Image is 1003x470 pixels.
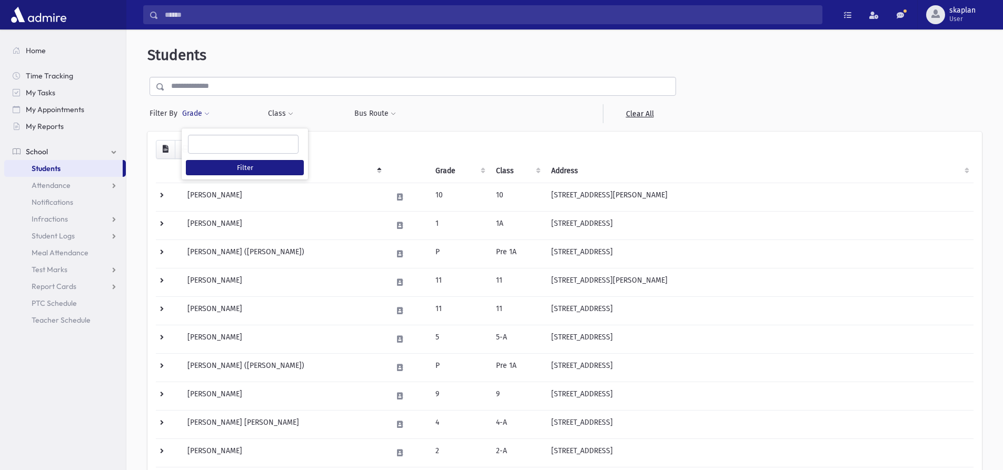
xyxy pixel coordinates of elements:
[32,197,73,207] span: Notifications
[490,239,545,268] td: Pre 1A
[181,211,386,239] td: [PERSON_NAME]
[267,104,294,123] button: Class
[429,410,490,438] td: 4
[490,183,545,211] td: 10
[4,295,126,312] a: PTC Schedule
[147,46,206,64] span: Students
[181,325,386,353] td: [PERSON_NAME]
[181,296,386,325] td: [PERSON_NAME]
[4,261,126,278] a: Test Marks
[949,6,976,15] span: skaplan
[545,183,974,211] td: [STREET_ADDRESS][PERSON_NAME]
[545,268,974,296] td: [STREET_ADDRESS][PERSON_NAME]
[4,143,126,160] a: School
[4,42,126,59] a: Home
[4,67,126,84] a: Time Tracking
[490,410,545,438] td: 4-A
[4,244,126,261] a: Meal Attendance
[26,122,64,131] span: My Reports
[4,227,126,244] a: Student Logs
[186,160,304,175] button: Filter
[490,211,545,239] td: 1A
[175,140,196,159] button: Print
[545,239,974,268] td: [STREET_ADDRESS]
[429,353,490,382] td: P
[490,268,545,296] td: 11
[429,296,490,325] td: 11
[181,438,386,467] td: [PERSON_NAME]
[429,325,490,353] td: 5
[490,438,545,467] td: 2-A
[4,118,126,135] a: My Reports
[182,104,210,123] button: Grade
[32,164,61,173] span: Students
[429,382,490,410] td: 9
[26,147,48,156] span: School
[32,231,75,241] span: Student Logs
[490,353,545,382] td: Pre 1A
[490,296,545,325] td: 11
[181,268,386,296] td: [PERSON_NAME]
[545,296,974,325] td: [STREET_ADDRESS]
[32,265,67,274] span: Test Marks
[545,353,974,382] td: [STREET_ADDRESS]
[26,105,84,114] span: My Appointments
[181,382,386,410] td: [PERSON_NAME]
[32,315,91,325] span: Teacher Schedule
[32,248,88,257] span: Meal Attendance
[32,214,68,224] span: Infractions
[545,159,974,183] th: Address: activate to sort column ascending
[181,159,386,183] th: Student: activate to sort column descending
[181,410,386,438] td: [PERSON_NAME] [PERSON_NAME]
[4,101,126,118] a: My Appointments
[354,104,396,123] button: Bus Route
[545,410,974,438] td: [STREET_ADDRESS]
[429,438,490,467] td: 2
[4,194,126,211] a: Notifications
[32,181,71,190] span: Attendance
[26,88,55,97] span: My Tasks
[150,108,182,119] span: Filter By
[429,183,490,211] td: 10
[429,239,490,268] td: P
[32,298,77,308] span: PTC Schedule
[545,211,974,239] td: [STREET_ADDRESS]
[4,312,126,328] a: Teacher Schedule
[545,382,974,410] td: [STREET_ADDRESS]
[429,211,490,239] td: 1
[181,239,386,268] td: [PERSON_NAME] ([PERSON_NAME])
[545,325,974,353] td: [STREET_ADDRESS]
[490,325,545,353] td: 5-A
[429,268,490,296] td: 11
[156,140,175,159] button: CSV
[26,71,73,81] span: Time Tracking
[4,278,126,295] a: Report Cards
[26,46,46,55] span: Home
[8,4,69,25] img: AdmirePro
[4,84,126,101] a: My Tasks
[181,353,386,382] td: [PERSON_NAME] ([PERSON_NAME])
[429,159,490,183] th: Grade: activate to sort column ascending
[4,211,126,227] a: Infractions
[490,382,545,410] td: 9
[4,160,123,177] a: Students
[603,104,676,123] a: Clear All
[32,282,76,291] span: Report Cards
[545,438,974,467] td: [STREET_ADDRESS]
[490,159,545,183] th: Class: activate to sort column ascending
[158,5,822,24] input: Search
[4,177,126,194] a: Attendance
[181,183,386,211] td: [PERSON_NAME]
[949,15,976,23] span: User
